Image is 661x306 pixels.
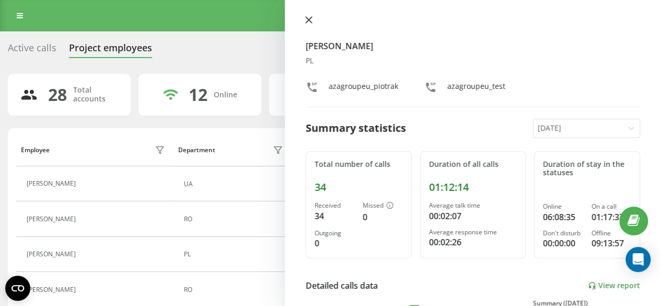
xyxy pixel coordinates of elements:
[27,180,78,187] div: [PERSON_NAME]
[189,85,207,105] div: 12
[184,180,286,188] div: UA
[592,230,631,237] div: Offline
[315,237,354,250] div: 0
[363,211,402,223] div: 0
[315,181,403,194] div: 34
[184,251,286,258] div: PL
[363,202,402,210] div: Missed
[429,160,517,169] div: Duration of all calls
[27,216,78,223] div: [PERSON_NAME]
[543,211,583,223] div: 06:08:35
[306,279,378,292] div: Detailed calls data
[214,90,237,99] div: Online
[306,40,640,52] h4: [PERSON_NAME]
[48,85,67,105] div: 28
[306,120,406,136] div: Summary statistics
[588,281,640,290] a: View report
[73,86,118,104] div: Total accounts
[184,216,286,223] div: RO
[592,203,631,210] div: On a call
[27,251,78,258] div: [PERSON_NAME]
[625,247,651,272] div: Open Intercom Messenger
[429,236,517,248] div: 00:02:26
[429,229,517,236] div: Average response time
[447,81,505,96] div: azagroupeu_test
[592,237,631,250] div: 09:13:57
[592,211,631,223] div: 01:17:37
[543,160,631,178] div: Duration of stay in the statuses
[184,286,286,293] div: RO
[543,237,583,250] div: 00:00:00
[429,181,517,194] div: 01:12:14
[429,202,517,209] div: Average talk time
[315,230,354,237] div: Outgoing
[21,146,50,154] div: Employee
[543,203,583,210] div: Online
[543,230,583,237] div: Don't disturb
[5,276,30,301] button: Open CMP widget
[315,202,354,209] div: Received
[69,42,152,59] div: Project employees
[315,210,354,222] div: 34
[178,146,215,154] div: Department
[315,160,403,169] div: Total number of calls
[429,210,517,222] div: 00:02:07
[329,81,398,96] div: azagroupeu_piotrak
[8,42,56,59] div: Active calls
[306,56,640,65] div: PL
[27,286,78,293] div: [PERSON_NAME]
